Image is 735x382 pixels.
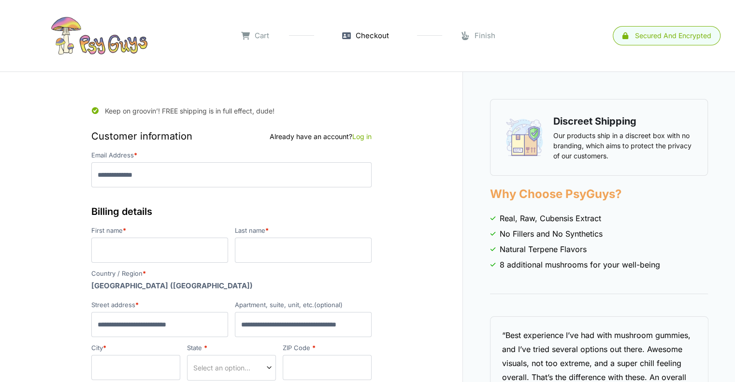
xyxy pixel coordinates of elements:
strong: Discreet Shipping [553,115,636,127]
label: First name [91,227,228,234]
h3: Billing details [91,204,372,219]
span: No Fillers and No Synthetics [500,228,603,240]
label: ZIP Code [283,345,372,351]
label: Email Address [91,152,372,158]
label: Apartment, suite, unit, etc. [235,302,372,308]
label: City [91,345,180,351]
span: Natural Terpene Flavors [500,243,587,255]
a: Cart [241,30,269,42]
strong: [GEOGRAPHIC_DATA] ([GEOGRAPHIC_DATA]) [91,281,253,290]
label: Country / Region [91,270,372,277]
span: Finish [475,30,495,42]
span: Real, Raw, Cubensis Extract [500,212,601,224]
p: Our products ship in a discreet box with no branding, which aims to protect the privacy of our cu... [553,130,693,161]
span: Checkout [356,30,389,42]
h3: Customer information [91,129,372,143]
a: Secured and encrypted [613,26,721,45]
div: Secured and encrypted [635,32,711,39]
span: (optional) [314,301,343,309]
div: Keep on groovin’! FREE shipping is in full effect, dude! [91,99,372,119]
div: Already have an account? [270,131,372,141]
strong: Why Choose PsyGuys? [490,187,621,201]
span: Select an option… [193,363,250,373]
label: Last name [235,227,372,234]
span: State [187,355,276,381]
span: 8 additional mushrooms for your well-being [500,259,660,270]
label: Street address [91,302,228,308]
a: Log in [352,132,372,141]
label: State [187,345,276,351]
